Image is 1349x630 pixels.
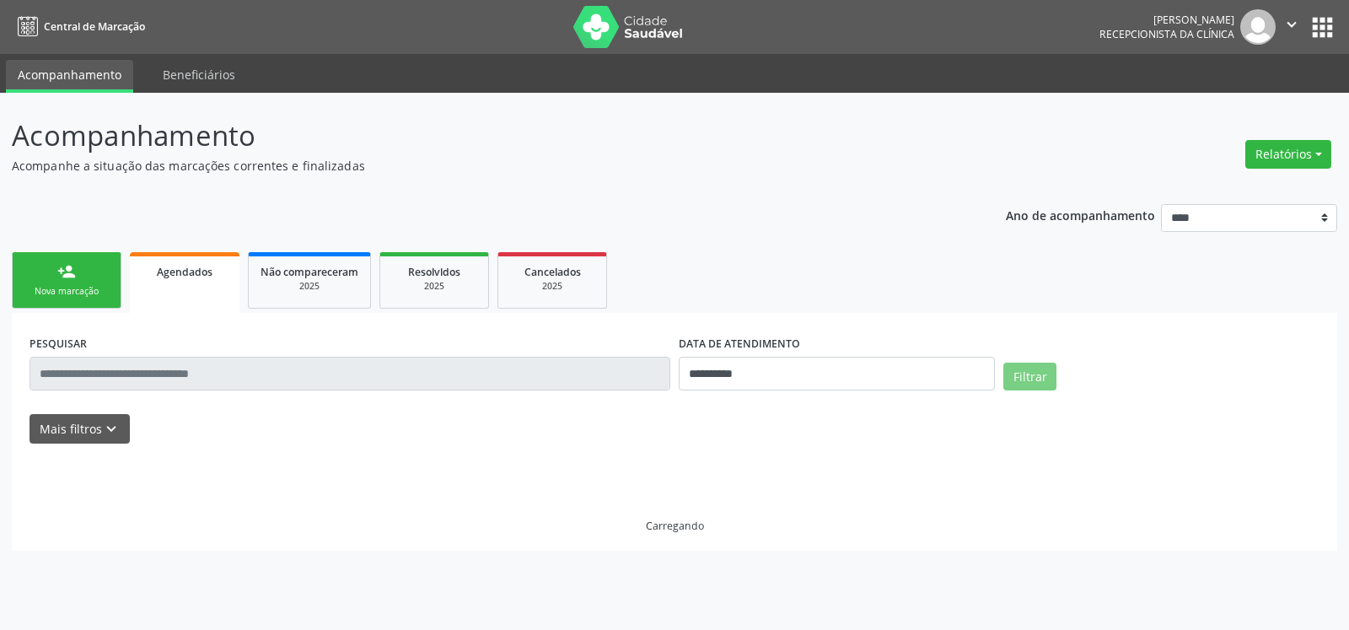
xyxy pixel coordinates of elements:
[24,285,109,298] div: Nova marcação
[1282,15,1301,34] i: 
[1240,9,1276,45] img: img
[679,331,800,357] label: DATA DE ATENDIMENTO
[261,265,358,279] span: Não compareceram
[1006,204,1155,225] p: Ano de acompanhamento
[646,519,704,533] div: Carregando
[6,60,133,93] a: Acompanhamento
[1003,363,1056,391] button: Filtrar
[1276,9,1308,45] button: 
[12,13,145,40] a: Central de Marcação
[510,280,594,293] div: 2025
[151,60,247,89] a: Beneficiários
[1308,13,1337,42] button: apps
[1245,140,1331,169] button: Relatórios
[392,280,476,293] div: 2025
[102,420,121,439] i: keyboard_arrow_down
[408,265,460,279] span: Resolvidos
[261,280,358,293] div: 2025
[524,265,581,279] span: Cancelados
[1099,13,1234,27] div: [PERSON_NAME]
[57,262,76,281] div: person_add
[1099,27,1234,41] span: Recepcionista da clínica
[12,157,939,175] p: Acompanhe a situação das marcações correntes e finalizadas
[30,331,87,357] label: PESQUISAR
[157,265,212,279] span: Agendados
[12,115,939,157] p: Acompanhamento
[30,414,130,444] button: Mais filtroskeyboard_arrow_down
[44,19,145,34] span: Central de Marcação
